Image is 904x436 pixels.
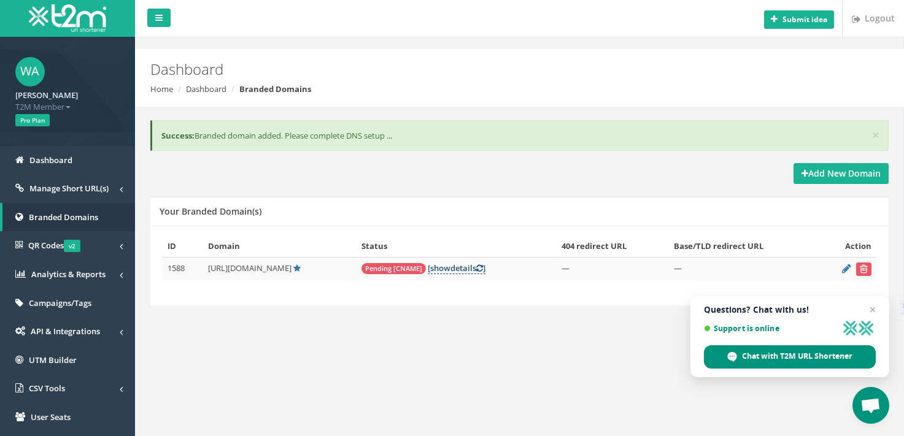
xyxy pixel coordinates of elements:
[239,83,311,94] strong: Branded Domains
[160,207,261,216] h5: Your Branded Domain(s)
[163,235,203,257] th: ID
[357,235,557,257] th: Status
[29,383,65,394] span: CSV Tools
[64,240,80,252] span: v2
[764,10,834,29] button: Submit idea
[31,326,100,337] span: API & Integrations
[31,411,71,423] span: User Seats
[31,269,106,280] span: Analytics & Reports
[743,351,853,362] span: Chat with T2M URL Shortener
[802,167,881,179] strong: Add New Domain
[15,57,45,86] span: WA
[557,235,669,257] th: 404 redirect URL
[150,120,889,151] div: Branded domain added. Please complete DNS setup ...
[361,263,426,274] span: Pending [CNAME]
[29,4,106,32] img: T2M
[15,101,120,113] span: T2M Member
[163,257,203,281] td: 1588
[15,90,78,101] strong: [PERSON_NAME]
[15,86,120,112] a: [PERSON_NAME] T2M Member
[15,114,50,126] span: Pro Plan
[557,257,669,281] td: —
[428,262,485,274] a: [showdetails]
[208,262,292,273] span: [URL][DOMAIN_NAME]
[29,212,98,223] span: Branded Domains
[29,183,109,194] span: Manage Short URL(s)
[430,262,450,273] span: show
[293,262,301,273] a: Default
[704,345,876,369] span: Chat with T2M URL Shortener
[29,155,72,166] span: Dashboard
[161,130,195,141] b: Success:
[28,240,80,251] span: QR Codes
[872,129,879,142] button: ×
[782,14,827,25] b: Submit idea
[669,257,817,281] td: —
[203,235,357,257] th: Domain
[704,324,838,333] span: Support is online
[852,387,889,424] a: Open chat
[704,305,876,315] span: Questions? Chat with us!
[150,83,173,94] a: Home
[669,235,817,257] th: Base/TLD redirect URL
[29,297,91,308] span: Campaigns/Tags
[817,235,876,257] th: Action
[29,354,77,365] span: UTM Builder
[186,83,226,94] a: Dashboard
[794,163,889,184] a: Add New Domain
[150,61,763,77] h2: Dashboard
